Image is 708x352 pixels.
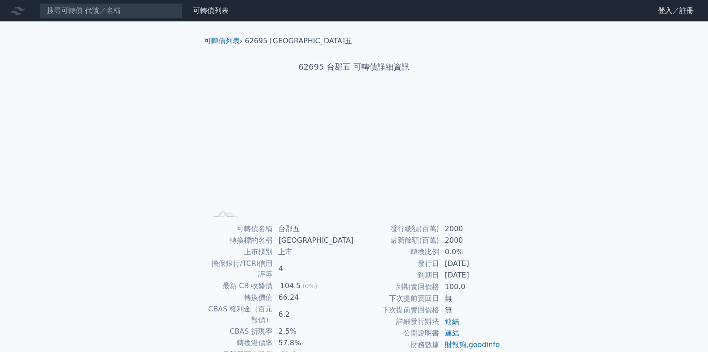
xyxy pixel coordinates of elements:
td: CBAS 權利金（百元報價） [208,303,273,326]
td: 4 [273,258,354,280]
td: 57.8% [273,337,354,349]
td: 上市櫃別 [208,246,273,258]
td: 最新餘額(百萬) [354,235,440,246]
h1: 62695 台郡五 可轉債詳細資訊 [197,61,511,73]
a: goodinfo [469,340,500,349]
a: 登入／註冊 [651,4,701,18]
td: 2000 [440,223,501,235]
td: 最新 CB 收盤價 [208,280,273,292]
input: 搜尋可轉債 代號／名稱 [39,3,182,18]
td: 財務數據 [354,339,440,351]
li: › [204,36,243,46]
a: 連結 [445,317,459,326]
td: 詳細發行辦法 [354,316,440,327]
td: 下次提前賣回日 [354,293,440,304]
a: 可轉債列表 [193,6,229,15]
td: 轉換價值 [208,292,273,303]
td: [DATE] [440,269,501,281]
td: 擔保銀行/TCRI信用評等 [208,258,273,280]
td: 發行日 [354,258,440,269]
td: 轉換比例 [354,246,440,258]
a: 連結 [445,329,459,337]
td: 6.2 [273,303,354,326]
td: 100.0 [440,281,501,293]
td: 0.0% [440,246,501,258]
div: 104.5 [278,281,302,291]
a: 財報狗 [445,340,466,349]
td: 66.24 [273,292,354,303]
a: 可轉債列表 [204,37,240,45]
td: CBAS 折現率 [208,326,273,337]
td: 台郡五 [273,223,354,235]
td: 轉換標的名稱 [208,235,273,246]
td: 可轉債名稱 [208,223,273,235]
td: 下次提前賣回價格 [354,304,440,316]
td: 上市 [273,246,354,258]
td: 到期賣回價格 [354,281,440,293]
td: 到期日 [354,269,440,281]
span: (0%) [302,282,317,290]
td: 轉換溢價率 [208,337,273,349]
td: 無 [440,304,501,316]
td: [GEOGRAPHIC_DATA] [273,235,354,246]
td: , [440,339,501,351]
li: 62695 [GEOGRAPHIC_DATA]五 [245,36,352,46]
td: 公開說明書 [354,327,440,339]
td: 發行總額(百萬) [354,223,440,235]
td: 無 [440,293,501,304]
td: 2.5% [273,326,354,337]
td: [DATE] [440,258,501,269]
td: 2000 [440,235,501,246]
